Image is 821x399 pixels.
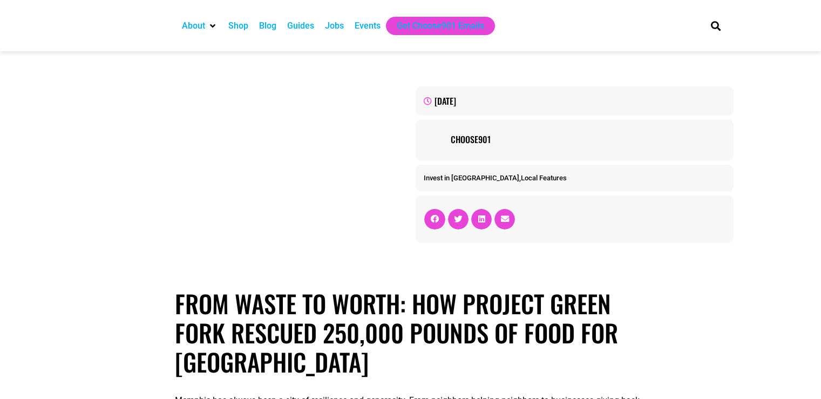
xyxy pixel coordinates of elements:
div: Share on email [494,209,515,229]
a: Get Choose901 Emails [397,19,484,32]
a: Jobs [325,19,344,32]
img: Picture of Choose901 [424,127,445,149]
div: Share on linkedin [471,209,492,229]
div: Search [707,17,724,35]
div: Share on facebook [424,209,445,229]
a: About [182,19,205,32]
a: Blog [259,19,276,32]
div: Share on twitter [448,209,469,229]
nav: Main nav [177,17,693,35]
span: , [424,174,567,182]
time: [DATE] [435,94,456,107]
a: Invest in [GEOGRAPHIC_DATA] [424,174,519,182]
a: Events [355,19,381,32]
a: Guides [287,19,314,32]
h1: From waste to worth: How Project Green Fork rescued 250,000 pounds of food for [GEOGRAPHIC_DATA] [175,289,646,376]
a: Shop [228,19,248,32]
a: Choose901 [451,133,725,146]
a: Local Features [521,174,567,182]
div: About [177,17,223,35]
